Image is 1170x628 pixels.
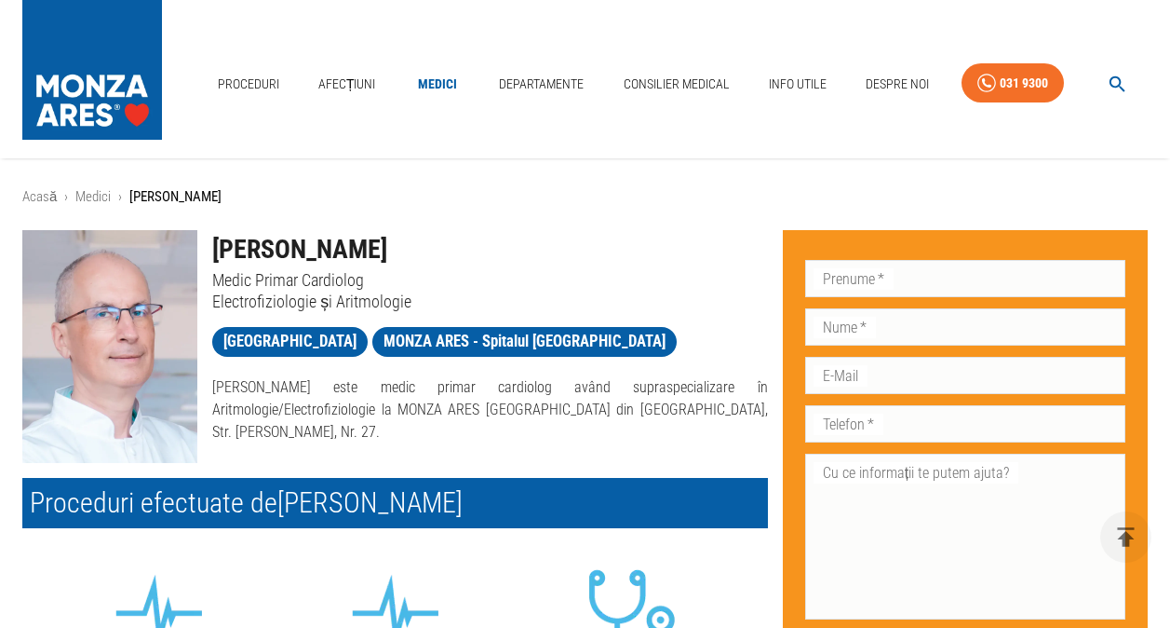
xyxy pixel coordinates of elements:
a: Afecțiuni [311,65,383,103]
div: 031 9300 [1000,72,1048,95]
h2: Proceduri efectuate de [PERSON_NAME] [22,478,768,528]
p: [PERSON_NAME] [129,186,222,208]
a: Proceduri [210,65,287,103]
p: [PERSON_NAME] este medic primar cardiolog având supraspecializare în Aritmologie/Electrofiziologi... [212,376,767,444]
a: 031 9300 [962,63,1064,103]
h1: [PERSON_NAME] [212,230,767,269]
button: delete [1100,512,1151,563]
p: Electrofiziologie și Aritmologie [212,291,767,312]
p: Medic Primar Cardiolog [212,269,767,291]
a: Medici [408,65,467,103]
img: Dr. Ion Bostan [22,230,197,463]
span: MONZA ARES - Spitalul [GEOGRAPHIC_DATA] [372,330,677,353]
a: Acasă [22,188,57,205]
a: MONZA ARES - Spitalul [GEOGRAPHIC_DATA] [372,327,677,357]
li: › [64,186,68,208]
a: [GEOGRAPHIC_DATA] [212,327,368,357]
a: Consilier Medical [616,65,737,103]
a: Departamente [491,65,591,103]
span: [GEOGRAPHIC_DATA] [212,330,368,353]
a: Info Utile [761,65,834,103]
nav: breadcrumb [22,186,1148,208]
a: Despre Noi [858,65,936,103]
li: › [118,186,122,208]
a: Medici [75,188,111,205]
